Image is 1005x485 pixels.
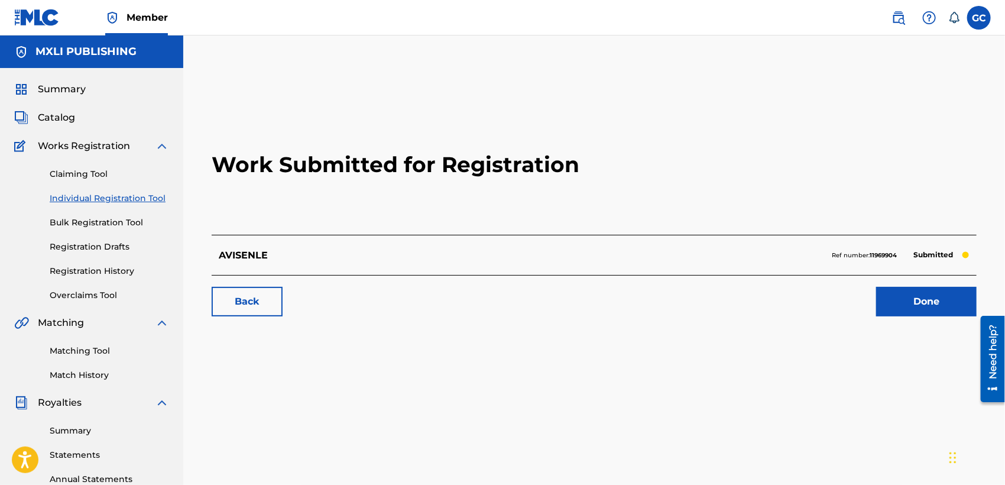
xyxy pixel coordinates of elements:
img: Accounts [14,45,28,59]
a: Done [876,287,977,316]
a: Registration Drafts [50,241,169,253]
img: expand [155,139,169,153]
img: expand [155,316,169,330]
a: Claiming Tool [50,168,169,180]
p: Ref number: [832,250,897,261]
img: expand [155,396,169,410]
span: Member [127,11,168,24]
div: Notifications [948,12,960,24]
div: Help [918,6,941,30]
img: Royalties [14,396,28,410]
span: Works Registration [38,139,130,153]
div: Arrastrar [949,440,957,476]
a: CatalogCatalog [14,111,75,125]
img: Matching [14,316,29,330]
span: Catalog [38,111,75,125]
a: Overclaims Tool [50,289,169,302]
a: Summary [50,425,169,437]
h5: MXLI PUBLISHING [35,45,137,59]
img: help [922,11,936,25]
img: Catalog [14,111,28,125]
a: Bulk Registration Tool [50,216,169,229]
a: Statements [50,449,169,461]
a: SummarySummary [14,82,86,96]
a: Matching Tool [50,345,169,357]
iframe: Resource Center [972,312,1005,407]
img: MLC Logo [14,9,60,26]
a: Back [212,287,283,316]
a: Match History [50,369,169,381]
span: Royalties [38,396,82,410]
p: Submitted [907,247,959,263]
a: Public Search [887,6,910,30]
h2: Work Submitted for Registration [212,95,977,235]
img: Summary [14,82,28,96]
div: Widget de chat [946,428,1005,485]
img: Works Registration [14,139,30,153]
span: Summary [38,82,86,96]
a: Individual Registration Tool [50,192,169,205]
div: User Menu [967,6,991,30]
a: Registration History [50,265,169,277]
iframe: Chat Widget [946,428,1005,485]
strong: 11969904 [870,251,897,259]
img: search [891,11,906,25]
span: Matching [38,316,84,330]
img: Top Rightsholder [105,11,119,25]
p: AVISENLE [219,248,268,263]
